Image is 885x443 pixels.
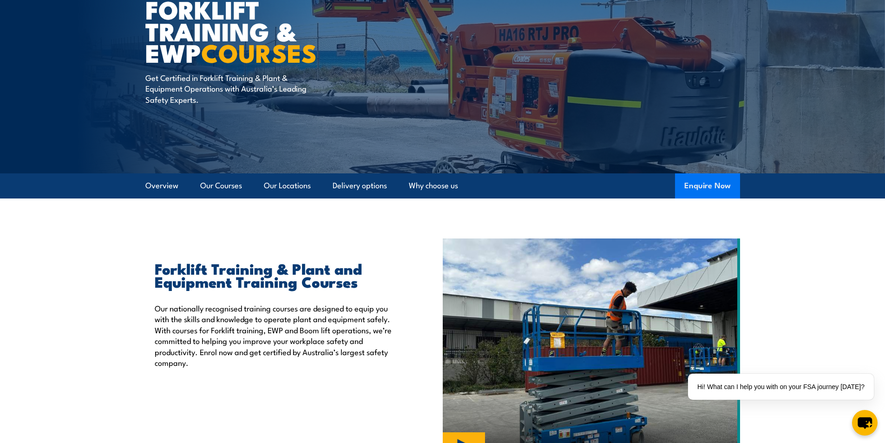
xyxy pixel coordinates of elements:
[333,173,387,198] a: Delivery options
[409,173,458,198] a: Why choose us
[155,303,400,368] p: Our nationally recognised training courses are designed to equip you with the skills and knowledg...
[852,410,878,436] button: chat-button
[201,33,317,71] strong: COURSES
[200,173,242,198] a: Our Courses
[145,72,315,105] p: Get Certified in Forklift Training & Plant & Equipment Operations with Australia’s Leading Safety...
[264,173,311,198] a: Our Locations
[155,262,400,288] h2: Forklift Training & Plant and Equipment Training Courses
[675,173,740,198] button: Enquire Now
[145,173,178,198] a: Overview
[688,374,874,400] div: Hi! What can I help you with on your FSA journey [DATE]?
